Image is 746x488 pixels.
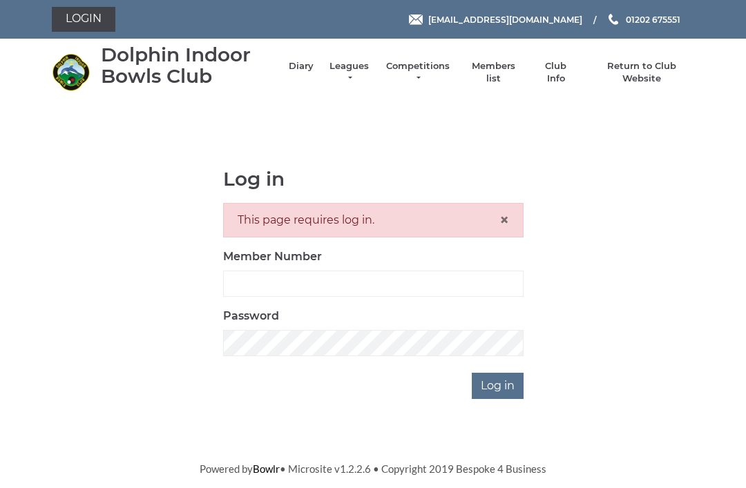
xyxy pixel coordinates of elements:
img: Dolphin Indoor Bowls Club [52,53,90,91]
div: This page requires log in. [223,203,524,237]
a: Email [EMAIL_ADDRESS][DOMAIN_NAME] [409,13,582,26]
a: Diary [289,60,314,72]
a: Return to Club Website [590,60,694,85]
span: [EMAIL_ADDRESS][DOMAIN_NAME] [428,14,582,24]
input: Log in [472,373,524,399]
a: Members list [464,60,522,85]
h1: Log in [223,168,524,190]
div: Dolphin Indoor Bowls Club [101,44,275,87]
a: Phone us 01202 675551 [606,13,680,26]
img: Phone us [609,14,618,25]
a: Competitions [385,60,451,85]
a: Club Info [536,60,576,85]
img: Email [409,14,423,25]
a: Leagues [327,60,371,85]
span: × [499,210,509,230]
button: Close [499,212,509,228]
span: Powered by • Microsite v1.2.2.6 • Copyright 2019 Bespoke 4 Business [200,462,546,475]
a: Login [52,7,115,32]
span: 01202 675551 [626,14,680,24]
label: Member Number [223,248,322,265]
a: Bowlr [253,462,280,475]
label: Password [223,308,279,324]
